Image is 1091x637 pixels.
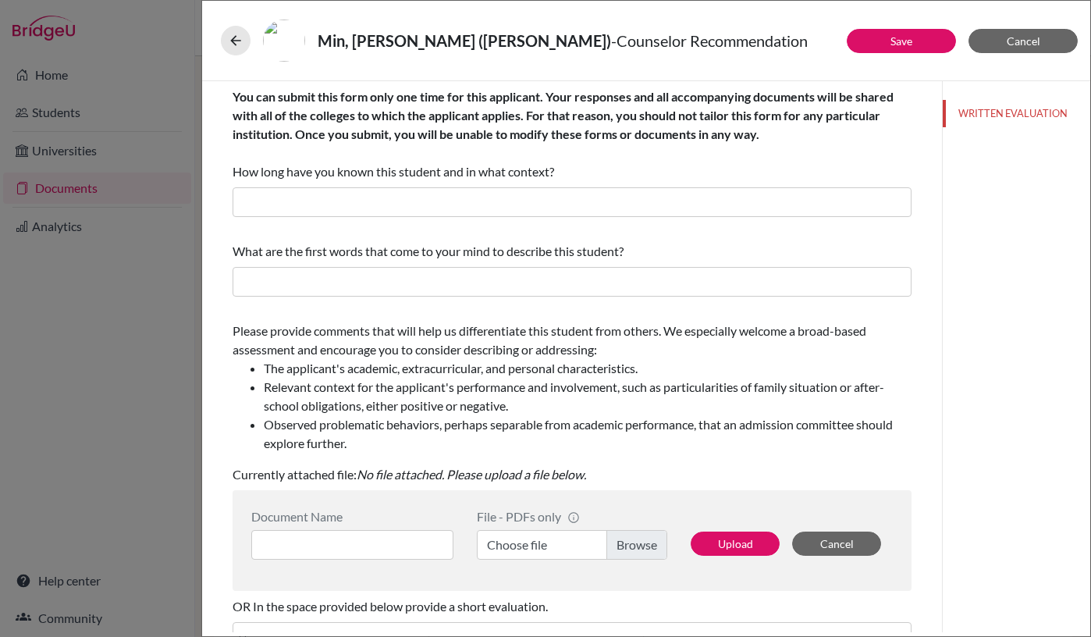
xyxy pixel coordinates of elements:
[477,530,667,560] label: Choose file
[477,509,667,524] div: File - PDFs only
[264,359,912,378] li: The applicant's academic, extracurricular, and personal characteristics.
[264,415,912,453] li: Observed problematic behaviors, perhaps separable from academic performance, that an admission co...
[233,244,624,258] span: What are the first words that come to your mind to describe this student?
[567,511,580,524] span: info
[233,315,912,490] div: Currently attached file:
[943,100,1090,127] button: WRITTEN EVALUATION
[251,509,453,524] div: Document Name
[357,467,586,482] i: No file attached. Please upload a file below.
[233,599,548,614] span: OR In the space provided below provide a short evaluation.
[792,532,881,556] button: Cancel
[611,31,808,50] span: - Counselor Recommendation
[264,378,912,415] li: Relevant context for the applicant's performance and involvement, such as particularities of fami...
[233,323,912,453] span: Please provide comments that will help us differentiate this student from others. We especially w...
[233,89,894,179] span: How long have you known this student and in what context?
[233,89,894,141] b: You can submit this form only one time for this applicant. Your responses and all accompanying do...
[318,31,611,50] strong: Min, [PERSON_NAME] ([PERSON_NAME])
[691,532,780,556] button: Upload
